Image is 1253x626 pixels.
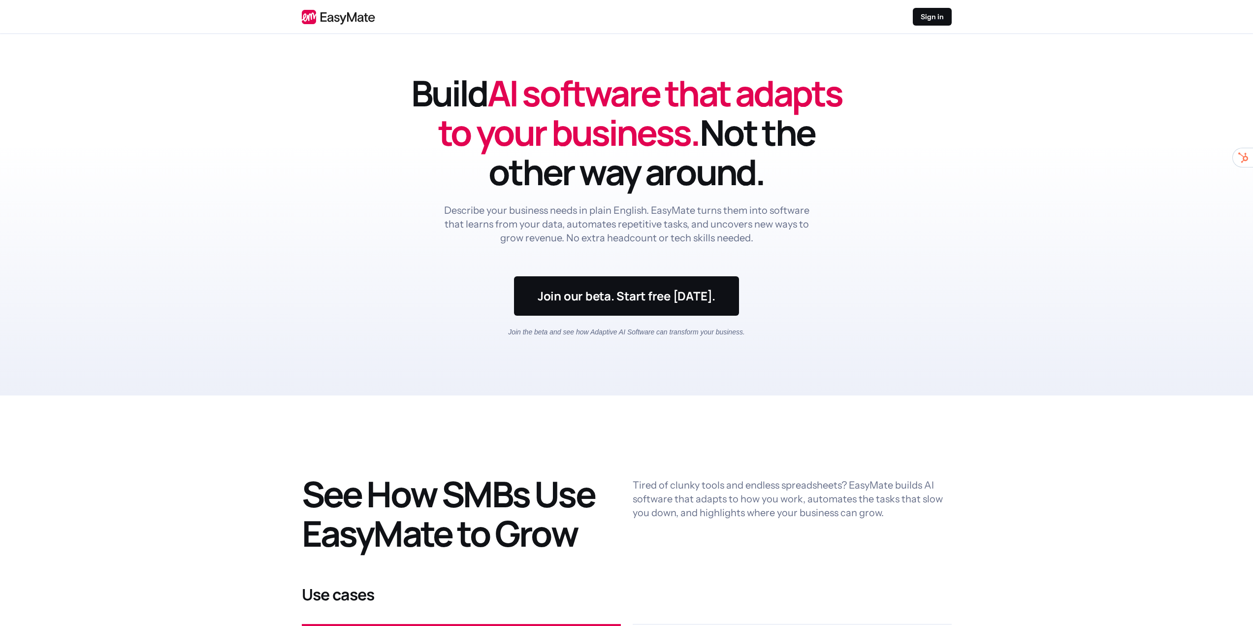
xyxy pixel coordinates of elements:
h3: Use cases [302,585,952,604]
p: Tired of clunky tools and endless spreadsheets? EasyMate builds AI software that adapts to how yo... [633,478,952,520]
a: Sign in [913,8,952,26]
em: Join the beta and see how Adaptive AI Software can transform your business. [508,328,745,336]
span: AI software that adapts to your business. [438,68,842,157]
h1: See How SMBs Use EasyMate to Grow [302,474,621,553]
h1: Build Not the other way around. [410,73,843,192]
p: Describe your business needs in plain English. EasyMate turns them into software that learns from... [442,203,812,245]
img: EasyMate logo [302,9,375,25]
p: Sign in [921,12,944,22]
